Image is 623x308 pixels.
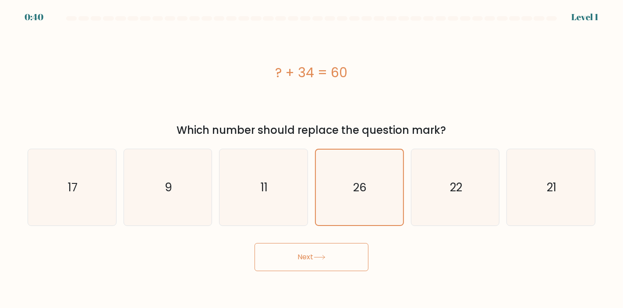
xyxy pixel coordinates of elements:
div: 0:40 [25,11,43,24]
div: Which number should replace the question mark? [33,122,590,138]
text: 17 [68,179,78,195]
text: 11 [261,179,268,195]
text: 21 [547,179,556,195]
text: 22 [450,179,462,195]
div: Level 1 [571,11,598,24]
button: Next [255,243,368,271]
text: 9 [165,179,172,195]
text: 26 [354,179,367,195]
div: ? + 34 = 60 [28,63,595,82]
